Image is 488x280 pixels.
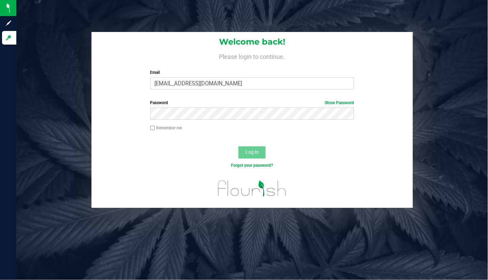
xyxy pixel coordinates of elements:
[238,146,266,159] button: Log In
[5,20,12,27] inline-svg: Sign up
[150,125,182,131] label: Remember me
[231,163,273,168] a: Forgot your password?
[246,149,259,155] span: Log In
[325,100,354,105] a: Show Password
[150,126,155,130] input: Remember me
[91,52,413,60] h4: Please login to continue.
[5,34,12,41] inline-svg: Log in
[91,37,413,46] h1: Welcome back!
[212,176,292,201] img: flourish_logo.svg
[150,100,168,105] span: Password
[150,69,354,76] label: Email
